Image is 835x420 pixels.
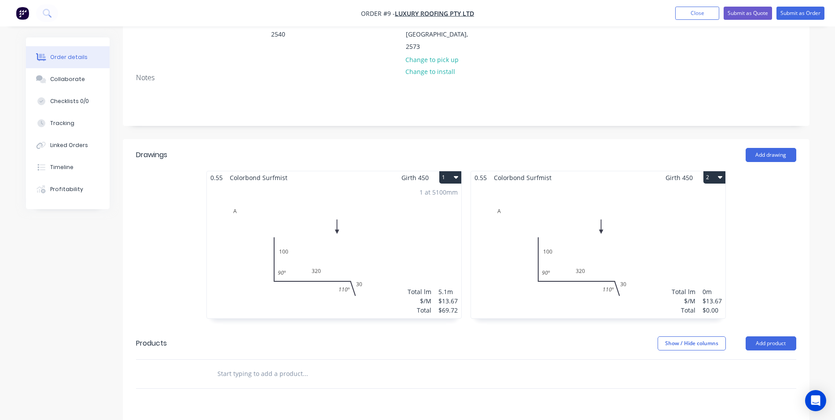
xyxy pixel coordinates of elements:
[50,75,85,83] div: Collaborate
[50,163,74,171] div: Timeline
[136,150,167,160] div: Drawings
[26,112,110,134] button: Tracking
[50,119,74,127] div: Tracking
[724,7,772,20] button: Submit as Quote
[471,171,490,184] span: 0.55
[408,296,431,306] div: $/M
[50,97,89,105] div: Checklists 0/0
[136,74,796,82] div: Notes
[438,306,458,315] div: $69.72
[217,365,393,383] input: Start typing to add a product...
[666,171,693,184] span: Girth 450
[438,287,458,296] div: 5.1m
[438,296,458,306] div: $13.67
[675,7,719,20] button: Close
[401,66,460,77] button: Change to install
[50,53,88,61] div: Order details
[490,171,555,184] span: Colorbond Surfmist
[50,185,83,193] div: Profitability
[658,336,726,350] button: Show / Hide columns
[401,53,463,65] button: Change to pick up
[401,171,429,184] span: Girth 450
[703,296,722,306] div: $13.67
[672,296,695,306] div: $/M
[26,68,110,90] button: Collaborate
[471,184,725,318] div: A1003203090º110ºTotal lm$/MTotal0m$13.67$0.00
[395,9,474,18] a: Luxury Roofing Pty Ltd
[26,178,110,200] button: Profitability
[419,188,458,197] div: 1 at 5100mm
[672,287,695,296] div: Total lm
[703,171,725,184] button: 2
[406,16,479,53] div: [GEOGRAPHIC_DATA], [GEOGRAPHIC_DATA], 2573
[136,338,167,349] div: Products
[805,390,826,411] div: Open Intercom Messenger
[703,287,722,296] div: 0m
[361,9,395,18] span: Order #9 -
[439,171,461,184] button: 1
[26,90,110,112] button: Checklists 0/0
[207,184,461,318] div: A1003203090º110º1 at 5100mmTotal lm$/MTotal5.1m$13.67$69.72
[703,306,722,315] div: $0.00
[226,171,291,184] span: Colorbond Surfmist
[16,7,29,20] img: Factory
[26,134,110,156] button: Linked Orders
[408,306,431,315] div: Total
[672,306,695,315] div: Total
[26,156,110,178] button: Timeline
[26,46,110,68] button: Order details
[746,336,796,350] button: Add product
[50,141,88,149] div: Linked Orders
[408,287,431,296] div: Total lm
[207,171,226,184] span: 0.55
[776,7,824,20] button: Submit as Order
[746,148,796,162] button: Add drawing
